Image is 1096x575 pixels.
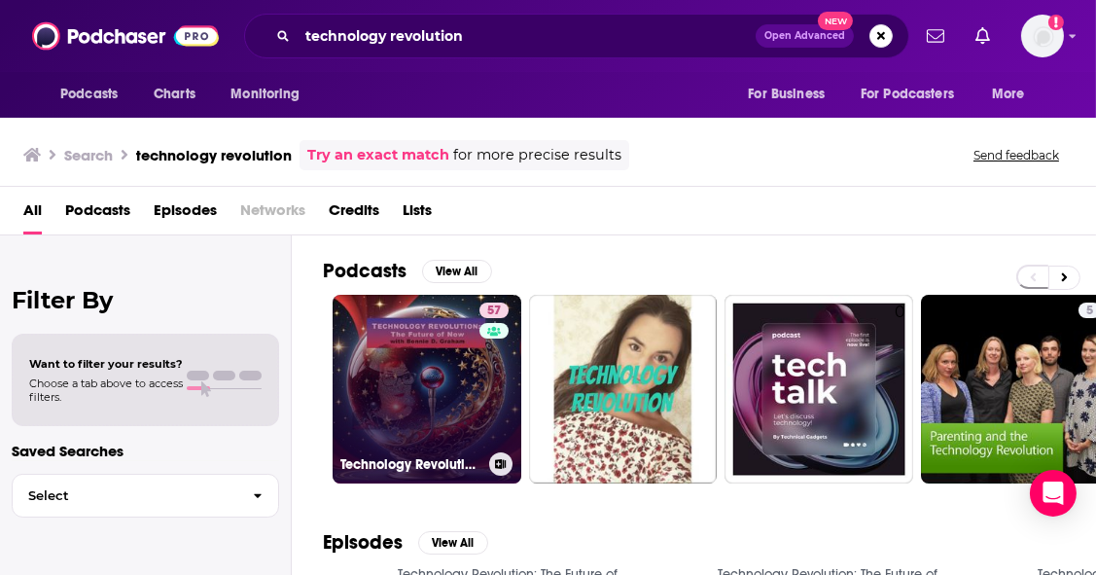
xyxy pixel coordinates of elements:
a: Lists [403,195,432,234]
a: PodcastsView All [323,259,492,283]
h2: Episodes [323,530,403,555]
div: Search podcasts, credits, & more... [244,14,909,58]
span: For Business [748,81,825,108]
span: Open Advanced [764,31,845,41]
a: Charts [141,76,207,113]
button: View All [422,260,492,283]
span: New [818,12,853,30]
span: Networks [240,195,305,234]
a: Episodes [154,195,217,234]
p: Saved Searches [12,442,279,460]
button: Select [12,474,279,518]
span: More [992,81,1025,108]
span: Want to filter your results? [29,357,183,371]
a: EpisodesView All [323,530,488,555]
input: Search podcasts, credits, & more... [298,20,756,52]
span: Select [13,489,237,502]
a: Show notifications dropdown [968,19,998,53]
button: View All [418,531,488,555]
a: 0 [725,295,913,484]
span: for more precise results [453,144,621,166]
a: 57 [479,303,509,318]
div: Open Intercom Messenger [1030,470,1077,517]
button: Send feedback [968,147,1065,163]
a: Credits [329,195,379,234]
span: 57 [487,302,501,321]
span: Charts [154,81,195,108]
span: Podcasts [60,81,118,108]
svg: Add a profile image [1048,15,1064,30]
img: User Profile [1021,15,1064,57]
span: Logged in as rachellerussopr [1021,15,1064,57]
span: 5 [1086,302,1093,321]
h3: technology revolution [136,146,292,164]
h2: Filter By [12,286,279,314]
a: All [23,195,42,234]
button: open menu [47,76,143,113]
button: Show profile menu [1021,15,1064,57]
span: Monitoring [230,81,300,108]
a: Show notifications dropdown [919,19,952,53]
span: For Podcasters [861,81,954,108]
img: Podchaser - Follow, Share and Rate Podcasts [32,18,219,54]
a: Podcasts [65,195,130,234]
button: open menu [978,76,1049,113]
a: 57Technology Revolution: The Future of Now [333,295,521,484]
a: Try an exact match [307,144,449,166]
button: Open AdvancedNew [756,24,854,48]
h3: Search [64,146,113,164]
h3: Technology Revolution: The Future of Now [340,456,481,473]
button: open menu [734,76,849,113]
button: open menu [217,76,325,113]
button: open menu [848,76,982,113]
span: Choose a tab above to access filters. [29,377,183,404]
h2: Podcasts [323,259,407,283]
div: 0 [895,303,905,476]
